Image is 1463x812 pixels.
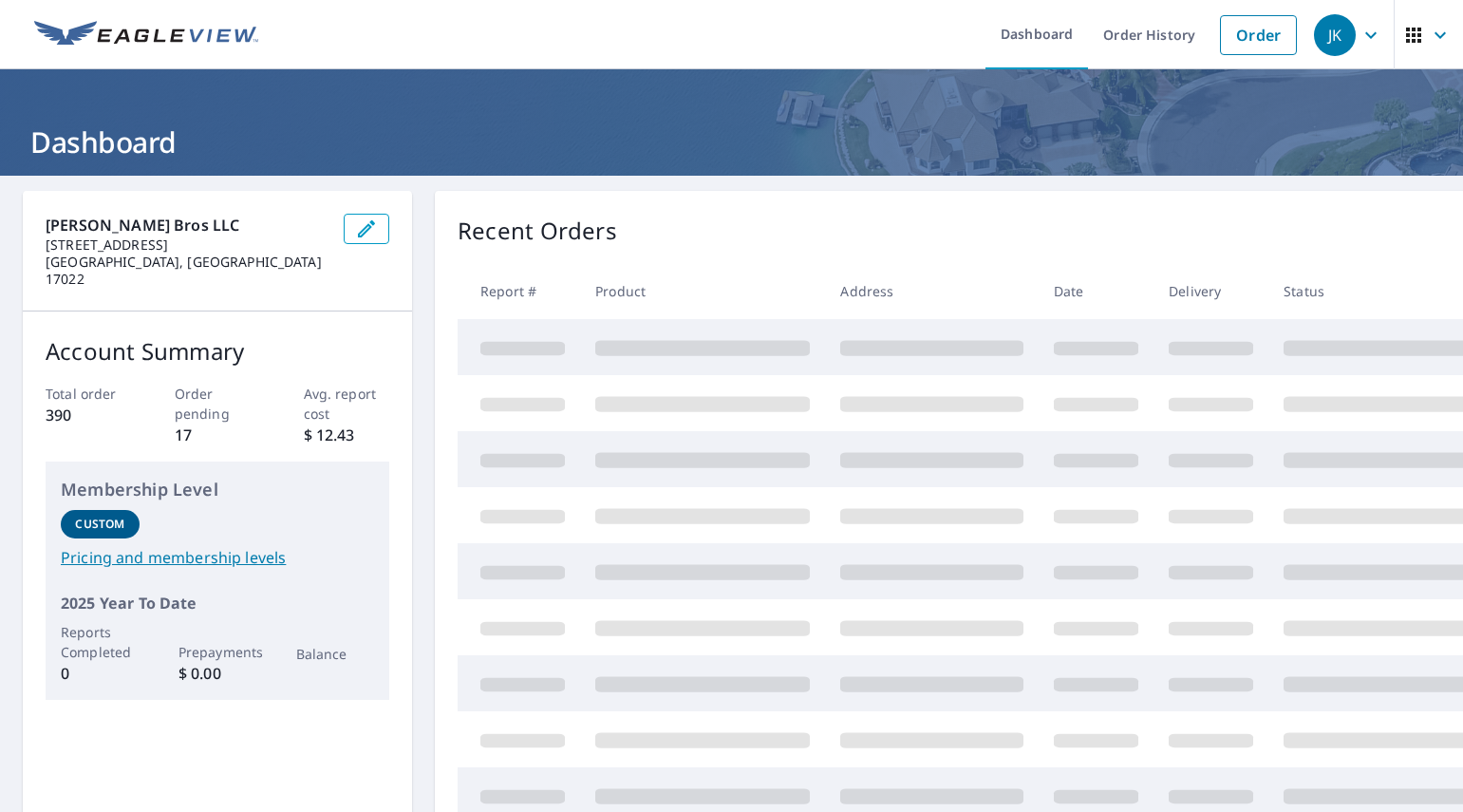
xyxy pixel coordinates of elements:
[1220,15,1297,55] a: Order
[304,424,390,446] p: $ 12.43
[1039,263,1154,319] th: Date
[458,263,580,319] th: Report #
[46,384,132,404] p: Total order
[61,622,140,662] p: Reports Completed
[458,214,617,248] p: Recent Orders
[61,662,140,685] p: 0
[34,21,258,49] img: EV Logo
[61,592,374,614] p: 2025 Year To Date
[580,263,825,319] th: Product
[1314,14,1356,56] div: JK
[46,404,132,426] p: 390
[46,334,389,368] p: Account Summary
[61,546,374,569] a: Pricing and membership levels
[178,642,257,662] p: Prepayments
[825,263,1039,319] th: Address
[175,424,261,446] p: 17
[61,477,374,502] p: Membership Level
[46,254,328,288] p: [GEOGRAPHIC_DATA], [GEOGRAPHIC_DATA] 17022
[304,384,390,424] p: Avg. report cost
[46,214,328,236] p: [PERSON_NAME] Bros LLC
[175,384,261,424] p: Order pending
[23,123,1440,161] h1: Dashboard
[1154,263,1268,319] th: Delivery
[46,236,328,254] p: [STREET_ADDRESS]
[75,516,124,533] p: Custom
[178,662,257,685] p: $ 0.00
[296,644,375,664] p: Balance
